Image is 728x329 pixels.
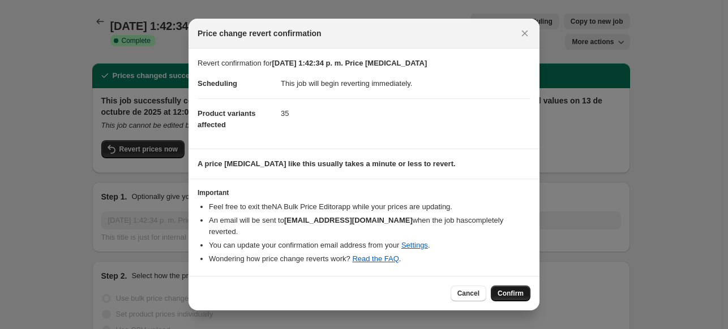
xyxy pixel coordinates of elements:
[198,188,530,197] h3: Important
[198,58,530,69] p: Revert confirmation for
[198,79,237,88] span: Scheduling
[352,254,399,263] a: Read the FAQ
[198,159,456,168] b: A price [MEDICAL_DATA] like this usually takes a minute or less to revert.
[517,25,533,41] button: Close
[457,289,479,298] span: Cancel
[451,285,486,301] button: Cancel
[498,289,524,298] span: Confirm
[198,109,256,129] span: Product variants affected
[272,59,427,67] b: [DATE] 1:42:34 p. m. Price [MEDICAL_DATA]
[198,28,322,39] span: Price change revert confirmation
[401,241,428,249] a: Settings
[281,69,530,98] dd: This job will begin reverting immediately.
[209,240,530,251] li: You can update your confirmation email address from your .
[281,98,530,128] dd: 35
[209,215,530,237] li: An email will be sent to when the job has completely reverted .
[491,285,530,301] button: Confirm
[209,201,530,213] li: Feel free to exit the NA Bulk Price Editor app while your prices are updating.
[284,216,413,224] b: [EMAIL_ADDRESS][DOMAIN_NAME]
[209,253,530,265] li: Wondering how price change reverts work? .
